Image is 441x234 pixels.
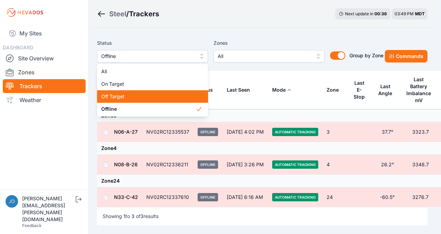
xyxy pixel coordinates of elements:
span: All [101,68,196,75]
span: Offline [101,106,196,112]
button: Offline [97,50,208,62]
span: Off Target [101,93,196,100]
span: Offline [101,52,194,60]
div: Offline [97,64,208,117]
span: On Target [101,81,196,87]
